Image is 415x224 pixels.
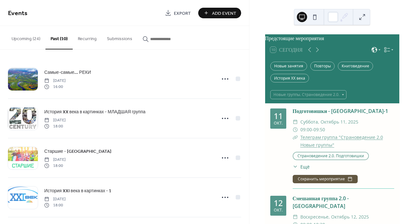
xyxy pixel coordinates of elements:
[73,26,102,49] button: Recurring
[274,208,283,212] div: окт.
[312,126,313,134] span: -
[45,26,73,49] button: Past (10)
[44,109,145,116] span: История XX века в картинках - МЛАДШАЯ группа
[44,148,111,155] span: Старшие - [GEOGRAPHIC_DATA]
[265,34,399,42] div: Предстоящие мероприятия
[274,121,283,125] div: окт.
[270,62,307,71] div: Новые занятия
[293,134,298,141] div: ​
[102,26,137,49] button: Submissions
[310,62,335,71] div: Повторы
[44,148,111,155] a: Старшие - [GEOGRAPHIC_DATA]
[174,10,191,17] span: Export
[212,10,236,17] span: Add Event
[44,123,66,129] span: 18:00
[300,163,310,170] span: Ещё
[270,74,309,83] div: История XX века
[44,187,111,194] a: История XXI века в картинках - 1
[293,118,298,126] div: ​
[44,196,66,202] span: [DATE]
[293,126,298,134] div: ​
[293,195,349,210] a: Смешанная группа 2.0 - [GEOGRAPHIC_DATA]
[338,62,373,71] div: Книговедение
[300,213,369,221] span: воскресенье, октябрь 12, 2025
[44,84,66,90] span: 16:00
[300,126,312,134] span: 09:00
[293,163,298,170] div: ​
[6,26,45,49] button: Upcoming (24)
[44,78,66,84] span: [DATE]
[293,163,310,170] button: ​Ещё
[160,8,196,18] a: Export
[8,7,28,20] span: Events
[293,108,388,115] a: Подготовишки - [GEOGRAPHIC_DATA]-1
[198,8,241,18] button: Add Event
[44,163,66,168] span: 18:00
[300,118,358,126] span: суббота, октябрь 11, 2025
[274,112,283,120] div: 11
[300,134,383,148] a: Телеграм группа "Страноведение 2.0 Новые группы"
[44,108,145,116] a: История XX века в картинках - МЛАДШАЯ группа
[293,175,358,183] button: Сохранить мероприятие
[44,157,66,163] span: [DATE]
[44,69,91,76] a: Самые-самые... РЕКИ
[44,117,66,123] span: [DATE]
[293,213,298,221] div: ​
[274,199,283,207] div: 12
[44,202,66,208] span: 18:00
[313,126,325,134] span: 09:50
